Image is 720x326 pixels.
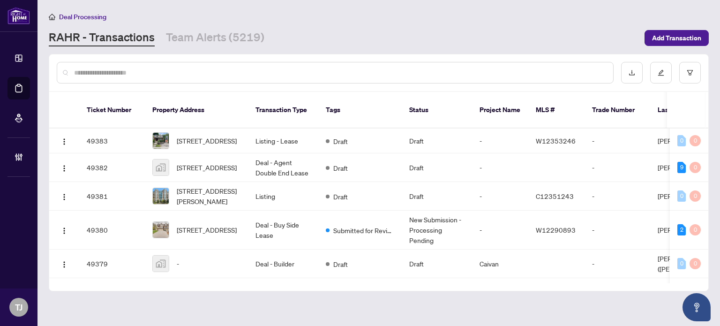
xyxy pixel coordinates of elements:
[60,138,68,145] img: Logo
[402,211,472,250] td: New Submission - Processing Pending
[57,160,72,175] button: Logo
[166,30,264,46] a: Team Alerts (5219)
[60,165,68,172] img: Logo
[57,256,72,271] button: Logo
[153,159,169,175] img: thumbnail-img
[658,69,664,76] span: edit
[677,190,686,202] div: 0
[650,62,672,83] button: edit
[57,133,72,148] button: Logo
[60,261,68,268] img: Logo
[645,30,709,46] button: Add Transaction
[333,136,348,146] span: Draft
[585,211,650,250] td: -
[536,192,574,200] span: C12351243
[153,188,169,204] img: thumbnail-img
[677,258,686,269] div: 0
[472,250,528,278] td: Caivan
[153,133,169,149] img: thumbnail-img
[402,153,472,182] td: Draft
[153,256,169,272] img: thumbnail-img
[402,182,472,211] td: Draft
[177,186,240,206] span: [STREET_ADDRESS][PERSON_NAME]
[652,30,701,45] span: Add Transaction
[690,190,701,202] div: 0
[679,62,701,83] button: filter
[585,182,650,211] td: -
[60,227,68,235] img: Logo
[177,258,179,269] span: -
[248,250,318,278] td: Deal - Builder
[7,7,30,24] img: logo
[677,135,686,146] div: 0
[472,182,528,211] td: -
[677,224,686,235] div: 2
[333,163,348,173] span: Draft
[177,162,237,173] span: [STREET_ADDRESS]
[333,225,394,235] span: Submitted for Review
[177,225,237,235] span: [STREET_ADDRESS]
[60,193,68,201] img: Logo
[528,92,585,129] th: MLS #
[79,153,145,182] td: 49382
[472,153,528,182] td: -
[585,129,650,153] td: -
[682,293,711,321] button: Open asap
[585,92,650,129] th: Trade Number
[333,259,348,269] span: Draft
[49,30,155,46] a: RAHR - Transactions
[402,92,472,129] th: Status
[472,129,528,153] td: -
[59,13,106,21] span: Deal Processing
[15,301,22,314] span: TJ
[153,222,169,238] img: thumbnail-img
[690,224,701,235] div: 0
[687,69,693,76] span: filter
[177,136,237,146] span: [STREET_ADDRESS]
[690,258,701,269] div: 0
[621,62,643,83] button: download
[585,250,650,278] td: -
[402,129,472,153] td: Draft
[472,211,528,250] td: -
[536,226,576,234] span: W12290893
[248,211,318,250] td: Deal - Buy Side Lease
[79,211,145,250] td: 49380
[690,162,701,173] div: 0
[57,189,72,204] button: Logo
[318,92,402,129] th: Tags
[79,182,145,211] td: 49381
[472,92,528,129] th: Project Name
[677,162,686,173] div: 9
[248,129,318,153] td: Listing - Lease
[79,250,145,278] td: 49379
[629,69,635,76] span: download
[248,92,318,129] th: Transaction Type
[248,182,318,211] td: Listing
[79,92,145,129] th: Ticket Number
[49,14,55,20] span: home
[536,136,576,145] span: W12353246
[333,191,348,202] span: Draft
[402,250,472,278] td: Draft
[248,153,318,182] td: Deal - Agent Double End Lease
[585,153,650,182] td: -
[57,222,72,237] button: Logo
[690,135,701,146] div: 0
[145,92,248,129] th: Property Address
[79,129,145,153] td: 49383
